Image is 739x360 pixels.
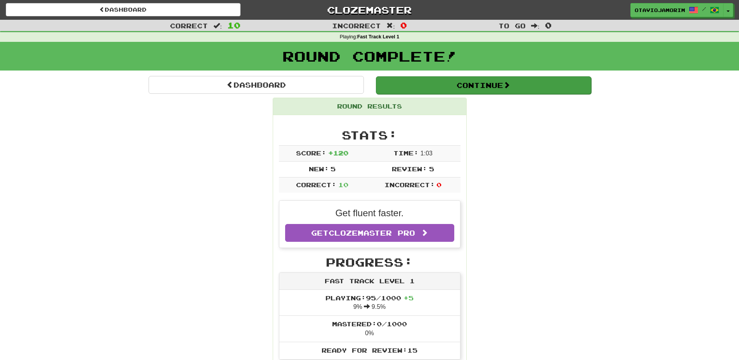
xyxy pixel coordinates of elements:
[357,34,400,40] strong: Fast Track Level 1
[296,149,326,157] span: Score:
[630,3,723,17] a: otaviojamorim /
[400,21,407,30] span: 0
[338,181,348,188] span: 10
[279,290,460,316] li: 9% 9.5%
[285,207,454,220] p: Get fluent faster.
[279,273,460,290] div: Fast Track Level 1
[331,165,336,172] span: 5
[376,76,591,94] button: Continue
[702,6,706,12] span: /
[273,98,466,115] div: Round Results
[285,224,454,242] a: GetClozemaster Pro
[393,149,419,157] span: Time:
[279,256,460,269] h2: Progress:
[421,150,433,157] span: 1 : 0 3
[6,3,241,16] a: Dashboard
[279,129,460,141] h2: Stats:
[635,7,685,14] span: otaviojamorim
[436,181,441,188] span: 0
[332,320,407,327] span: Mastered: 0 / 1000
[296,181,336,188] span: Correct:
[227,21,241,30] span: 10
[325,294,414,301] span: Playing: 95 / 1000
[498,22,526,29] span: To go
[386,22,395,29] span: :
[328,149,348,157] span: + 120
[384,181,435,188] span: Incorrect:
[429,165,434,172] span: 5
[329,229,415,237] span: Clozemaster Pro
[309,165,329,172] span: New:
[213,22,222,29] span: :
[322,346,417,354] span: Ready for Review: 15
[279,315,460,342] li: 0%
[252,3,487,17] a: Clozemaster
[332,22,381,29] span: Incorrect
[149,76,364,94] a: Dashboard
[392,165,427,172] span: Review:
[170,22,208,29] span: Correct
[545,21,552,30] span: 0
[3,48,736,64] h1: Round Complete!
[531,22,540,29] span: :
[403,294,414,301] span: + 5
